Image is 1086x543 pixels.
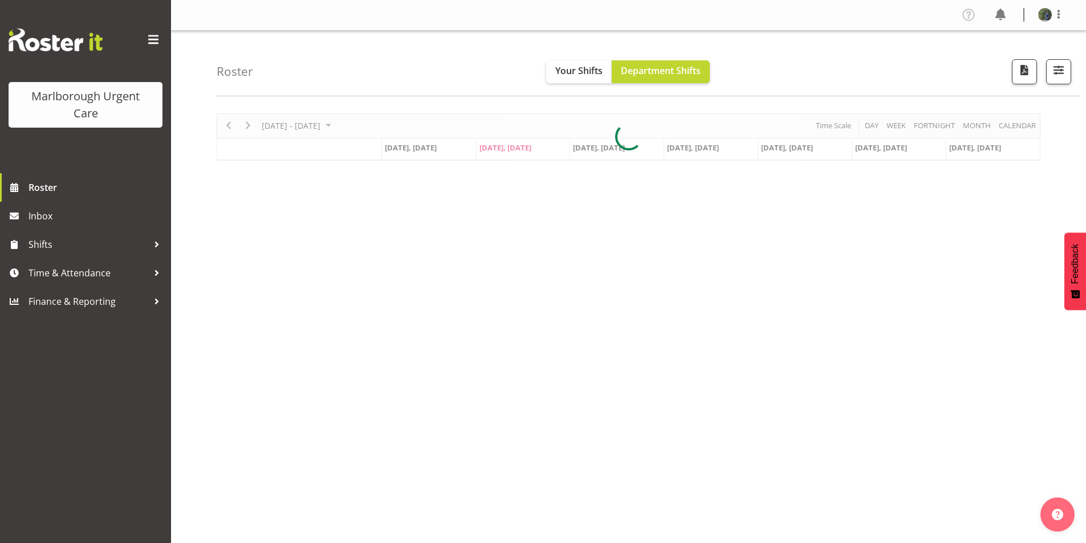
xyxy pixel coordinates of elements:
[555,64,603,77] span: Your Shifts
[612,60,710,83] button: Department Shifts
[1046,59,1071,84] button: Filter Shifts
[546,60,612,83] button: Your Shifts
[217,65,253,78] h4: Roster
[29,293,148,310] span: Finance & Reporting
[20,88,151,122] div: Marlborough Urgent Care
[1012,59,1037,84] button: Download a PDF of the roster according to the set date range.
[29,179,165,196] span: Roster
[1038,8,1052,22] img: gloria-varghese83ea2632f453239292d4b008d7aa8107.png
[1052,509,1063,520] img: help-xxl-2.png
[1070,244,1080,284] span: Feedback
[29,236,148,253] span: Shifts
[29,207,165,224] span: Inbox
[621,64,701,77] span: Department Shifts
[29,264,148,281] span: Time & Attendance
[9,28,103,51] img: Rosterit website logo
[1064,232,1086,310] button: Feedback - Show survey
